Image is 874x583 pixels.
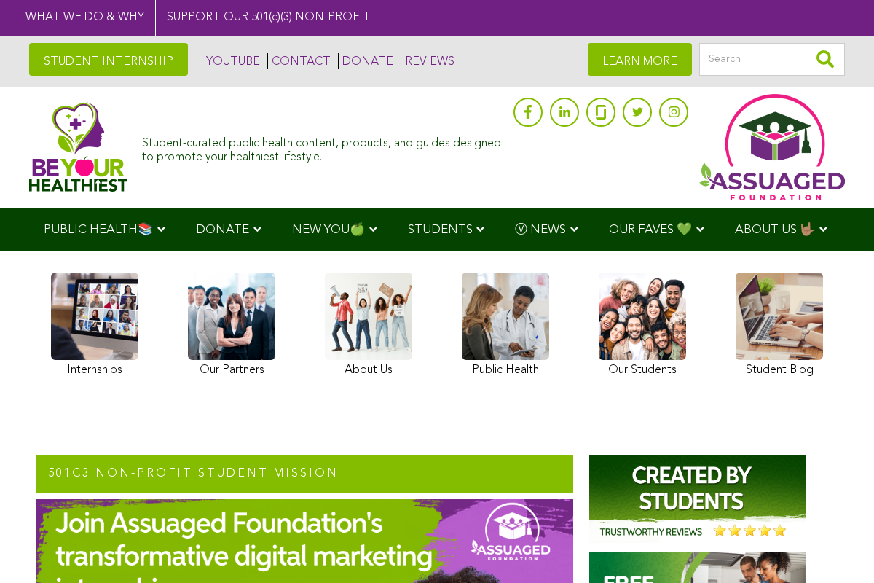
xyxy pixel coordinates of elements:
[801,513,874,583] iframe: Chat Widget
[36,455,573,493] h2: 501c3 NON-PROFIT STUDENT MISSION
[142,130,506,165] div: Student-curated public health content, products, and guides designed to promote your healthiest l...
[699,94,845,200] img: Assuaged App
[22,208,852,251] div: Navigation Menu
[596,105,606,120] img: glassdoor
[29,102,127,192] img: Assuaged
[609,224,692,236] span: OUR FAVES 💚
[196,224,249,236] span: DONATE
[588,43,692,76] a: LEARN MORE
[267,53,331,69] a: CONTACT
[699,43,845,76] input: Search
[401,53,454,69] a: REVIEWS
[29,43,188,76] a: STUDENT INTERNSHIP
[589,455,806,543] img: Assuaged-Foundation-Student-Internship-Opportunity-Reviews-Mission-GIPHY-2
[338,53,393,69] a: DONATE
[202,53,260,69] a: YOUTUBE
[735,224,815,236] span: ABOUT US 🤟🏽
[292,224,365,236] span: NEW YOU🍏
[44,224,153,236] span: PUBLIC HEALTH📚
[408,224,473,236] span: STUDENTS
[515,224,566,236] span: Ⓥ NEWS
